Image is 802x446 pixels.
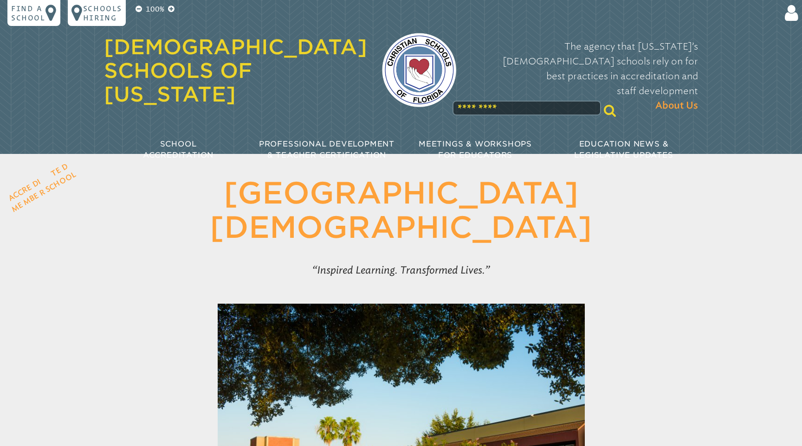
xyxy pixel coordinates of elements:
img: csf-logo-web-colors.png [382,33,456,107]
p: The agency that [US_STATE]’s [DEMOGRAPHIC_DATA] schools rely on for best practices in accreditati... [471,39,698,113]
span: Professional Development & Teacher Certification [259,140,395,159]
a: [DEMOGRAPHIC_DATA] Schools of [US_STATE] [104,35,367,106]
p: Schools Hiring [83,4,122,22]
p: 100% [144,4,166,15]
h1: [GEOGRAPHIC_DATA][DEMOGRAPHIC_DATA] [162,176,640,244]
span: Education News & Legislative Updates [574,140,673,159]
span: School Accreditation [143,140,213,159]
span: About Us [655,98,698,113]
p: Find a school [11,4,45,22]
span: Meetings & Workshops for Educators [419,140,532,159]
p: Inspired Learning. Transformed Lives. [192,259,610,281]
